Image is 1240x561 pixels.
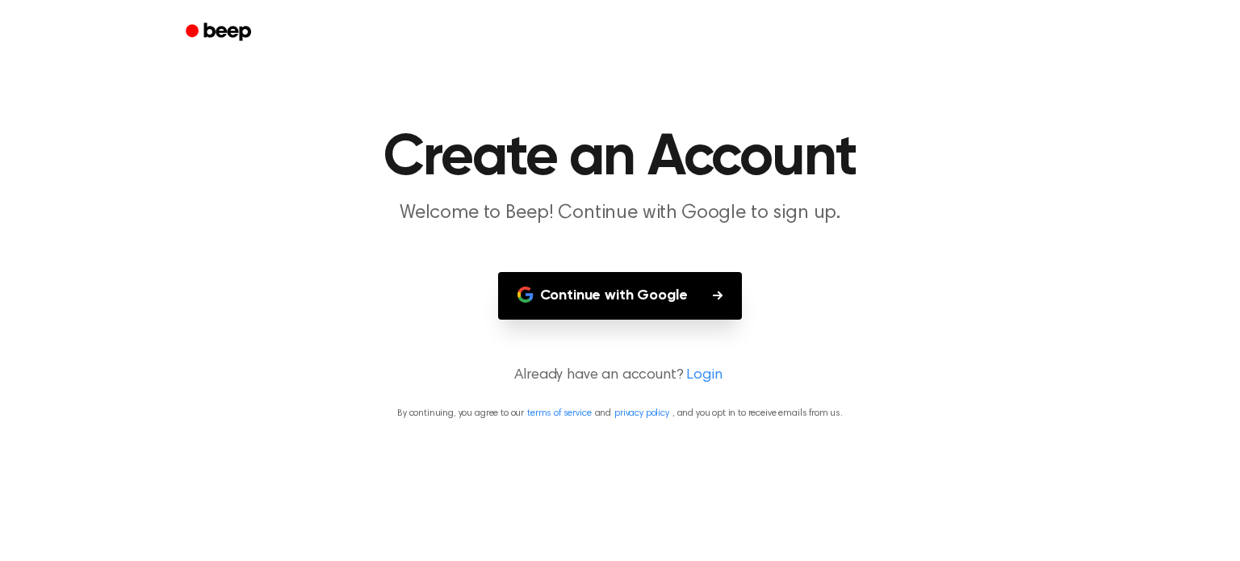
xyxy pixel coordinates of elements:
h1: Create an Account [207,129,1033,187]
a: Beep [174,17,266,48]
a: Login [686,365,722,387]
p: Welcome to Beep! Continue with Google to sign up. [310,200,930,227]
p: By continuing, you agree to our and , and you opt in to receive emails from us. [19,406,1221,421]
a: privacy policy [614,408,669,418]
a: terms of service [527,408,591,418]
p: Already have an account? [19,365,1221,387]
button: Continue with Google [498,272,743,320]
